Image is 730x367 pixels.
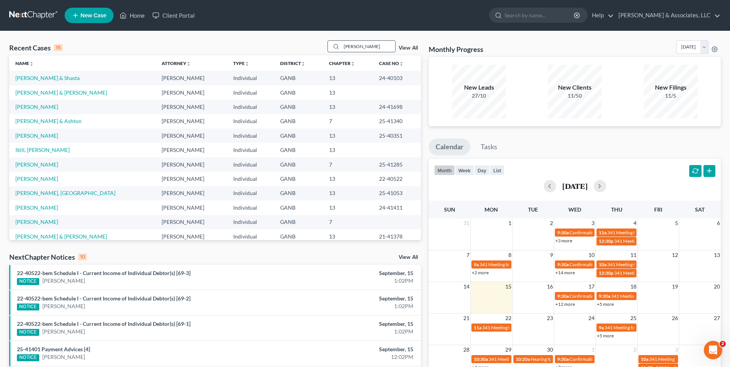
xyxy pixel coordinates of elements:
[15,175,58,182] a: [PERSON_NAME]
[227,128,274,143] td: Individual
[17,295,190,302] a: 22-40522-bem Schedule I - Current Income of Individual Debtor(s) [69-2]
[633,219,637,228] span: 4
[323,186,373,200] td: 13
[155,186,227,200] td: [PERSON_NAME]
[373,172,421,186] td: 22-40522
[227,186,274,200] td: Individual
[516,356,530,362] span: 10:20a
[227,143,274,157] td: Individual
[474,165,490,175] button: day
[674,219,679,228] span: 5
[227,100,274,114] td: Individual
[274,229,323,244] td: GANB
[504,345,512,354] span: 29
[42,353,85,361] a: [PERSON_NAME]
[54,44,63,51] div: 15
[116,8,149,22] a: Home
[227,229,274,244] td: Individual
[546,282,554,291] span: 16
[227,215,274,229] td: Individual
[599,238,613,244] span: 12:30p
[373,128,421,143] td: 25-40351
[42,328,85,335] a: [PERSON_NAME]
[597,333,614,339] a: +5 more
[15,89,107,96] a: [PERSON_NAME] & [PERSON_NAME]
[671,314,679,323] span: 26
[555,301,575,307] a: +12 more
[649,356,718,362] span: 341 Meeting for [PERSON_NAME]
[155,229,227,244] td: [PERSON_NAME]
[548,83,602,92] div: New Clients
[286,295,413,302] div: September, 15
[429,138,470,155] a: Calendar
[155,128,227,143] td: [PERSON_NAME]
[15,118,82,124] a: [PERSON_NAME] & Ashton
[597,301,614,307] a: +5 more
[630,250,637,260] span: 11
[504,282,512,291] span: 15
[15,103,58,110] a: [PERSON_NAME]
[531,356,591,362] span: Hearing for [PERSON_NAME]
[29,62,34,66] i: unfold_more
[373,200,421,215] td: 24-41411
[42,277,85,285] a: [PERSON_NAME]
[373,229,421,244] td: 21-41378
[155,200,227,215] td: [PERSON_NAME]
[286,328,413,335] div: 1:02PM
[546,345,554,354] span: 30
[607,230,677,235] span: 341 Meeting for [PERSON_NAME]
[15,204,58,211] a: [PERSON_NAME]
[641,356,648,362] span: 10a
[323,157,373,172] td: 7
[17,329,39,336] div: NOTICE
[630,314,637,323] span: 25
[17,304,39,310] div: NOTICE
[9,252,87,262] div: NextChapter Notices
[599,270,613,276] span: 12:30p
[720,341,726,347] span: 2
[286,302,413,310] div: 1:02PM
[351,62,355,66] i: unfold_more
[341,41,395,52] input: Search by name...
[15,147,70,153] a: Still, [PERSON_NAME]
[508,250,512,260] span: 8
[286,353,413,361] div: 12:02PM
[155,71,227,85] td: [PERSON_NAME]
[17,320,190,327] a: 22-40522-bem Schedule I - Current Income of Individual Debtor(s) [69-1]
[323,100,373,114] td: 13
[286,277,413,285] div: 1:02PM
[557,230,569,235] span: 9:30a
[508,219,512,228] span: 1
[713,314,721,323] span: 27
[286,269,413,277] div: September, 15
[599,262,606,267] span: 10a
[15,219,58,225] a: [PERSON_NAME]
[562,182,588,190] h2: [DATE]
[373,100,421,114] td: 24-41698
[78,254,87,260] div: 10
[15,190,115,196] a: [PERSON_NAME], [GEOGRAPHIC_DATA]
[227,157,274,172] td: Individual
[280,60,306,66] a: Districtunfold_more
[611,293,721,299] span: 341 Meeting for [PERSON_NAME] & [PERSON_NAME]
[373,114,421,128] td: 25-41340
[323,215,373,229] td: 7
[323,128,373,143] td: 13
[654,206,662,213] span: Fri
[274,85,323,100] td: GANB
[227,71,274,85] td: Individual
[379,60,404,66] a: Case Nounfold_more
[504,8,575,22] input: Search by name...
[155,114,227,128] td: [PERSON_NAME]
[15,75,80,81] a: [PERSON_NAME] & Shasta
[274,215,323,229] td: GANB
[472,270,489,275] a: +2 more
[17,354,39,361] div: NOTICE
[399,62,404,66] i: unfold_more
[323,200,373,215] td: 13
[15,60,34,66] a: Nameunfold_more
[599,230,606,235] span: 11a
[274,200,323,215] td: GANB
[274,157,323,172] td: GANB
[274,143,323,157] td: GANB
